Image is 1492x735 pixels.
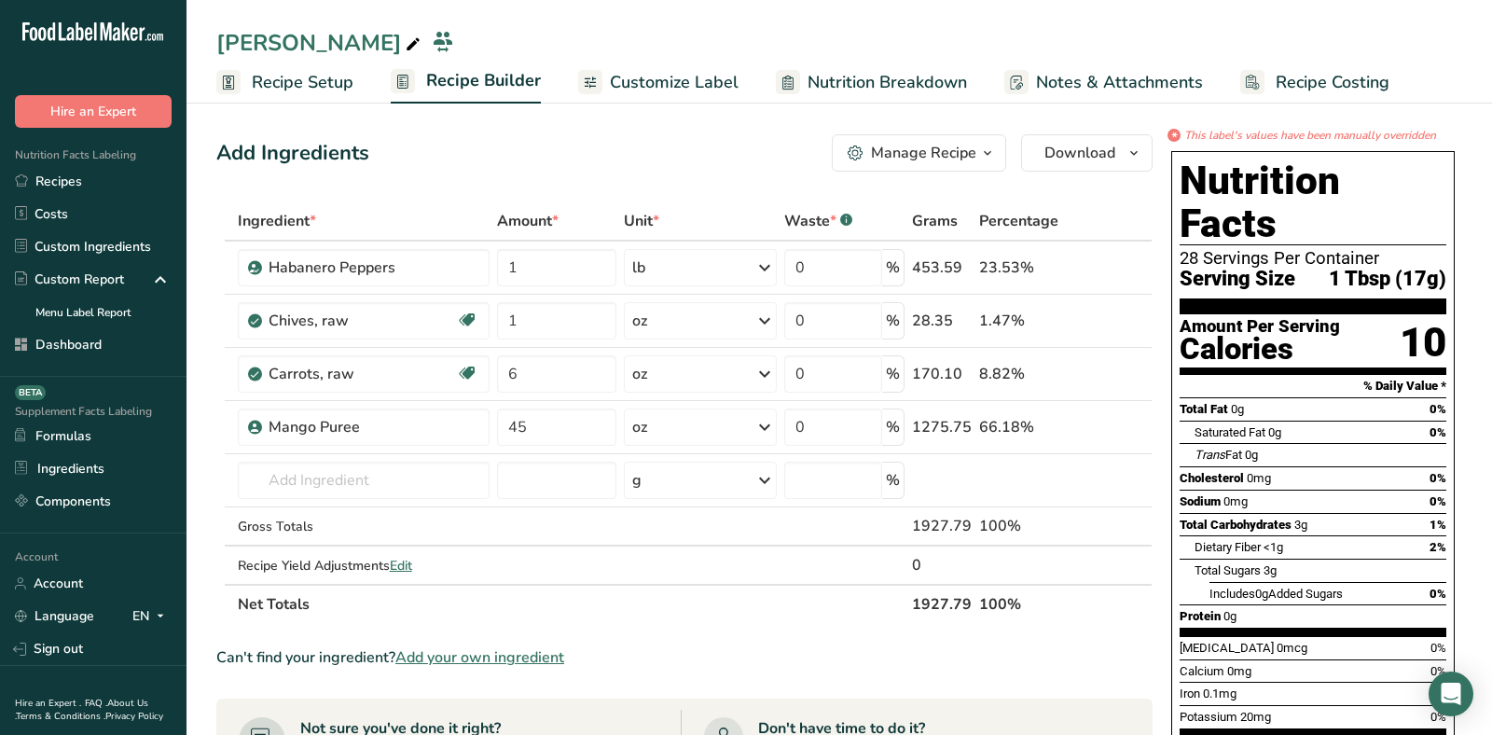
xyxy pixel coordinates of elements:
[1036,70,1203,95] span: Notes & Attachments
[15,697,148,723] a: About Us .
[216,646,1153,669] div: Can't find your ingredient?
[1180,664,1224,678] span: Calcium
[269,257,479,279] div: Habanero Peppers
[912,310,972,332] div: 28.35
[1004,62,1203,104] a: Notes & Attachments
[1180,268,1295,291] span: Serving Size
[979,257,1064,279] div: 23.53%
[15,270,124,289] div: Custom Report
[1021,134,1153,172] button: Download
[15,600,94,632] a: Language
[16,710,105,723] a: Terms & Conditions .
[238,210,316,232] span: Ingredient
[1329,268,1446,291] span: 1 Tbsp (17g)
[269,416,479,438] div: Mango Puree
[1180,336,1340,363] div: Calories
[1264,540,1283,554] span: <1g
[252,70,353,95] span: Recipe Setup
[1430,710,1446,724] span: 0%
[1430,664,1446,678] span: 0%
[1203,686,1236,700] span: 0.1mg
[395,646,564,669] span: Add your own ingredient
[1180,402,1228,416] span: Total Fat
[105,710,163,723] a: Privacy Policy
[1180,494,1221,508] span: Sodium
[776,62,967,104] a: Nutrition Breakdown
[1195,448,1242,462] span: Fat
[624,210,659,232] span: Unit
[1227,664,1251,678] span: 0mg
[1044,142,1115,164] span: Download
[979,210,1058,232] span: Percentage
[632,310,647,332] div: oz
[1180,249,1446,268] div: 28 Servings Per Container
[808,70,967,95] span: Nutrition Breakdown
[578,62,739,104] a: Customize Label
[1180,471,1244,485] span: Cholesterol
[975,584,1068,623] th: 100%
[908,584,975,623] th: 1927.79
[269,310,457,332] div: Chives, raw
[132,605,172,628] div: EN
[1430,518,1446,532] span: 1%
[216,26,424,60] div: [PERSON_NAME]
[632,416,647,438] div: oz
[426,68,541,93] span: Recipe Builder
[1195,425,1265,439] span: Saturated Fat
[1180,318,1340,336] div: Amount Per Serving
[1180,518,1292,532] span: Total Carbohydrates
[1180,375,1446,397] section: % Daily Value *
[1180,710,1237,724] span: Potassium
[1294,518,1307,532] span: 3g
[912,257,972,279] div: 453.59
[1430,587,1446,601] span: 0%
[1180,159,1446,245] h1: Nutrition Facts
[15,697,81,710] a: Hire an Expert .
[979,515,1064,537] div: 100%
[1180,686,1200,700] span: Iron
[238,556,490,576] div: Recipe Yield Adjustments
[1223,609,1236,623] span: 0g
[1430,402,1446,416] span: 0%
[610,70,739,95] span: Customize Label
[784,210,852,232] div: Waste
[1180,609,1221,623] span: Protein
[1430,494,1446,508] span: 0%
[912,515,972,537] div: 1927.79
[632,257,645,279] div: lb
[632,363,647,385] div: oz
[15,95,172,128] button: Hire an Expert
[979,363,1064,385] div: 8.82%
[497,210,559,232] span: Amount
[912,554,972,576] div: 0
[1184,127,1436,144] i: This label's values have been manually overridden
[238,517,490,536] div: Gross Totals
[1223,494,1248,508] span: 0mg
[1277,641,1307,655] span: 0mcg
[1240,62,1389,104] a: Recipe Costing
[1264,563,1277,577] span: 3g
[1247,471,1271,485] span: 0mg
[1195,540,1261,554] span: Dietary Fiber
[391,60,541,104] a: Recipe Builder
[1430,425,1446,439] span: 0%
[1240,710,1271,724] span: 20mg
[1430,641,1446,655] span: 0%
[912,416,972,438] div: 1275.75
[1276,70,1389,95] span: Recipe Costing
[979,416,1064,438] div: 66.18%
[234,584,909,623] th: Net Totals
[216,62,353,104] a: Recipe Setup
[269,363,457,385] div: Carrots, raw
[390,557,412,575] span: Edit
[1180,641,1274,655] span: [MEDICAL_DATA]
[1400,318,1446,367] div: 10
[85,697,107,710] a: FAQ .
[1195,448,1225,462] i: Trans
[238,462,490,499] input: Add Ingredient
[1195,563,1261,577] span: Total Sugars
[632,469,642,492] div: g
[871,142,976,164] div: Manage Recipe
[912,210,958,232] span: Grams
[216,138,369,169] div: Add Ingredients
